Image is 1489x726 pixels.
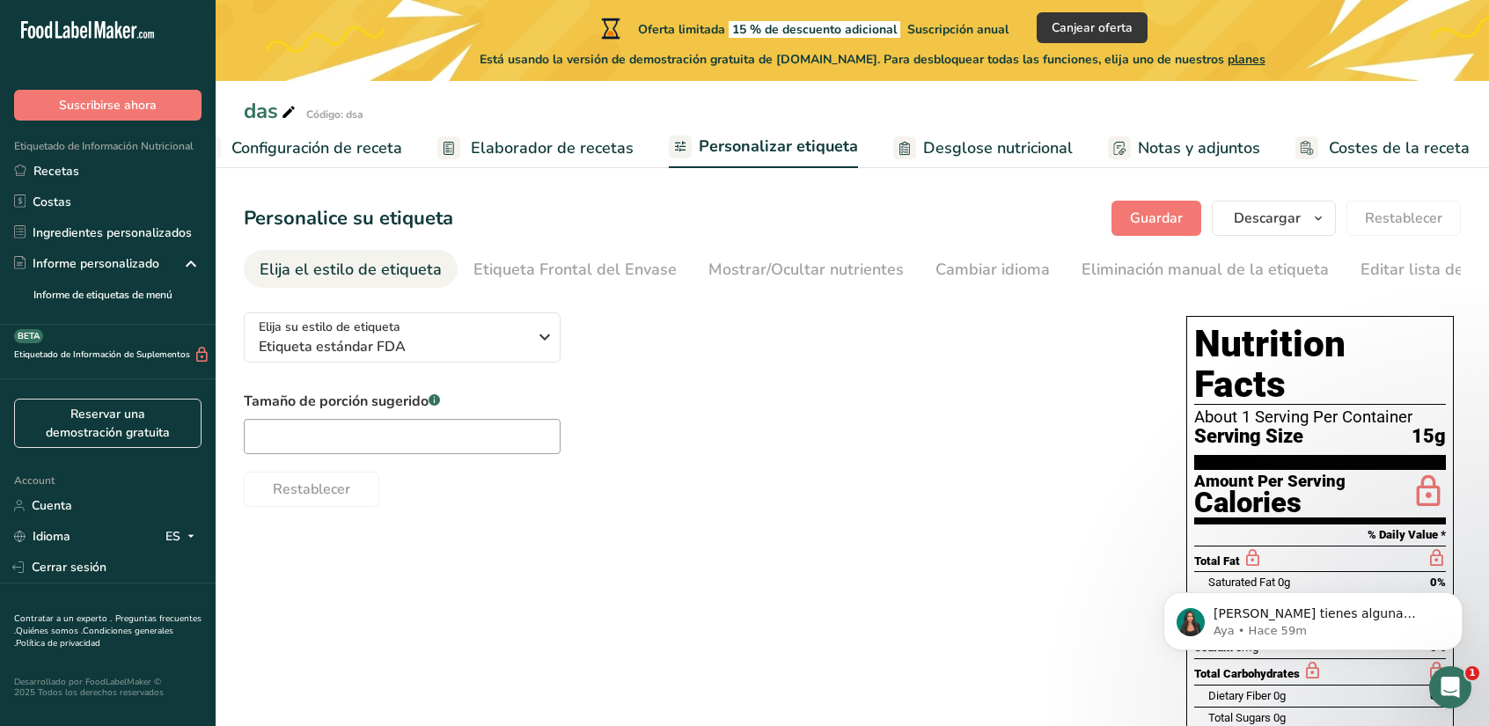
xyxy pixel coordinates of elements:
a: Reservar una demostración gratuita [14,399,202,448]
div: Código: dsa [306,106,363,122]
button: Suscribirse ahora [14,90,202,121]
a: Configuración de receta [198,128,402,168]
a: Condiciones generales . [14,625,173,649]
div: Mostrar/Ocultar nutrientes [708,258,904,282]
span: Suscripción anual [907,21,1009,38]
span: Restablecer [1365,208,1442,229]
button: Guardar [1111,201,1201,236]
span: Elaborador de recetas [471,136,634,160]
span: Guardar [1130,208,1183,229]
span: Configuración de receta [231,136,402,160]
a: Notas y adjuntos [1108,128,1260,168]
span: Costes de la receta [1329,136,1470,160]
div: ES [165,526,202,547]
button: Restablecer [244,472,379,507]
span: Está usando la versión de demostración gratuita de [DOMAIN_NAME]. Para desbloquear todas las func... [480,50,1265,69]
a: Costes de la receta [1295,128,1470,168]
a: Personalizar etiqueta [669,127,858,169]
span: 0g [1273,689,1286,702]
a: Elaborador de recetas [437,128,634,168]
div: Eliminación manual de la etiqueta [1082,258,1329,282]
div: Desarrollado por FoodLabelMaker © 2025 Todos los derechos reservados [14,677,202,698]
button: Restablecer [1346,201,1461,236]
div: Cambiar idioma [935,258,1050,282]
div: BETA [14,329,43,343]
button: Descargar [1212,201,1336,236]
h1: Nutrition Facts [1194,324,1446,405]
div: Elija el estilo de etiqueta [260,258,442,282]
div: About 1 Serving Per Container [1194,408,1446,426]
div: Informe personalizado [14,254,159,273]
span: Canjear oferta [1052,18,1133,37]
a: Desglose nutricional [893,128,1073,168]
span: Serving Size [1194,426,1303,448]
h1: Personalice su etiqueta [244,204,453,233]
span: Elija su estilo de etiqueta [259,318,400,336]
div: Oferta limitada [598,18,1009,39]
span: 15g [1412,426,1446,448]
div: Calories [1194,490,1346,516]
div: Amount Per Serving [1194,473,1346,490]
span: Descargar [1234,208,1301,229]
iframe: Intercom notifications mensaje [1137,555,1489,678]
span: Dietary Fiber [1208,689,1271,702]
span: Suscribirse ahora [59,96,157,114]
span: 0g [1273,711,1286,724]
span: Etiqueta estándar FDA [259,336,527,357]
span: 1 [1465,666,1479,680]
button: Canjear oferta [1037,12,1148,43]
iframe: Intercom live chat [1429,666,1471,708]
span: Desglose nutricional [923,136,1073,160]
span: Total Sugars [1208,711,1271,724]
span: Notas y adjuntos [1138,136,1260,160]
span: planes [1228,51,1265,68]
a: Contratar a un experto . [14,612,112,625]
div: das [244,95,299,127]
a: Preguntas frecuentes . [14,612,202,637]
a: Quiénes somos . [16,625,83,637]
label: Tamaño de porción sugerido [244,391,561,412]
a: Idioma [14,521,70,552]
a: Política de privacidad [16,637,100,649]
span: Personalizar etiqueta [699,135,858,158]
div: Etiqueta Frontal del Envase [473,258,677,282]
span: Restablecer [273,479,350,500]
section: % Daily Value * [1194,524,1446,546]
button: Elija su estilo de etiqueta Etiqueta estándar FDA [244,312,561,363]
span: 15 % de descuento adicional [729,21,900,38]
span: Total Fat [1194,554,1240,568]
